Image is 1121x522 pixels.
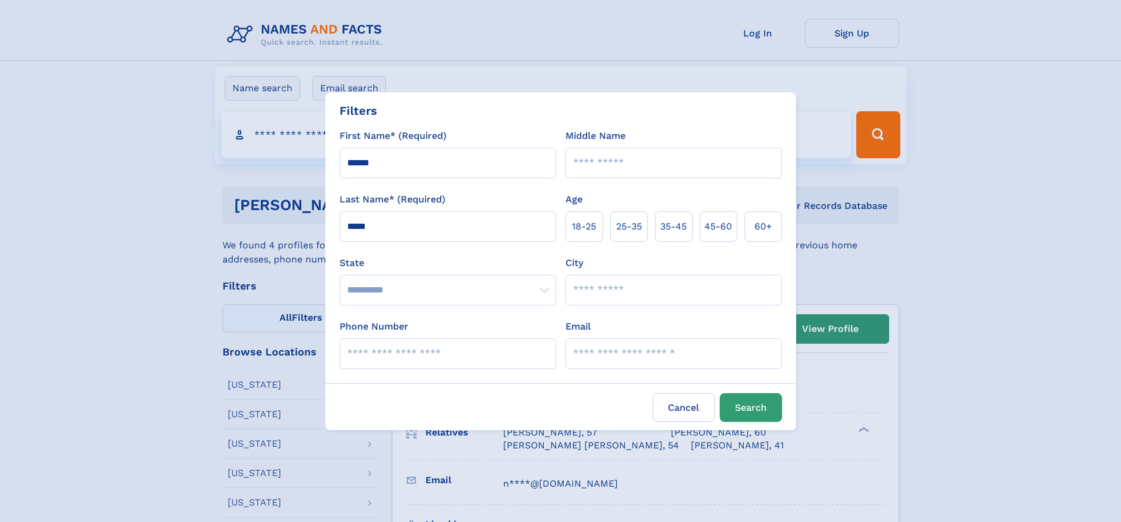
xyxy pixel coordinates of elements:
[566,129,626,143] label: Middle Name
[566,256,583,270] label: City
[340,192,445,207] label: Last Name* (Required)
[572,220,596,234] span: 18‑25
[566,192,583,207] label: Age
[340,102,377,119] div: Filters
[720,393,782,422] button: Search
[566,320,591,334] label: Email
[340,320,408,334] label: Phone Number
[616,220,642,234] span: 25‑35
[660,220,687,234] span: 35‑45
[340,129,447,143] label: First Name* (Required)
[754,220,772,234] span: 60+
[653,393,715,422] label: Cancel
[704,220,732,234] span: 45‑60
[340,256,556,270] label: State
